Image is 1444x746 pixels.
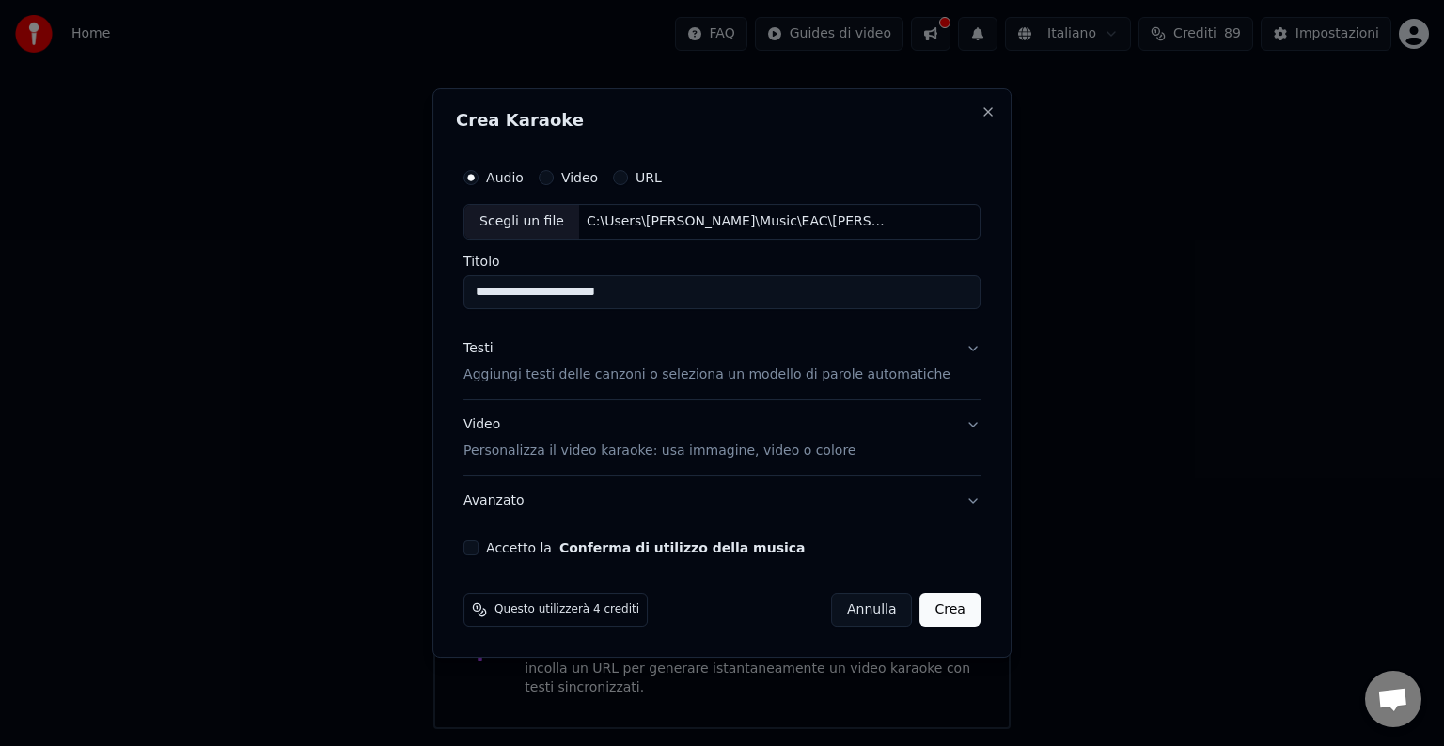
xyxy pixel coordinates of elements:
[636,171,662,184] label: URL
[486,541,805,554] label: Accetto la
[831,593,913,627] button: Annulla
[456,112,988,129] h2: Crea Karaoke
[463,339,493,358] div: Testi
[463,400,981,475] button: VideoPersonalizza il video karaoke: usa immagine, video o colore
[486,171,524,184] label: Audio
[494,602,639,617] span: Questo utilizzerà 4 crediti
[463,255,981,268] label: Titolo
[920,593,981,627] button: Crea
[561,171,598,184] label: Video
[463,324,981,399] button: TestiAggiungi testi delle canzoni o seleziona un modello di parole automatiche
[464,205,579,239] div: Scegli un file
[463,442,855,460] p: Personalizza il video karaoke: usa immagine, video o colore
[463,365,950,384] p: Aggiungi testi delle canzoni o seleziona un modello di parole automatiche
[579,212,899,231] div: C:\Users\[PERSON_NAME]\Music\EAC\[PERSON_NAME] per colpa di chi.wav
[463,476,981,525] button: Avanzato
[463,415,855,460] div: Video
[559,541,806,554] button: Accetto la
